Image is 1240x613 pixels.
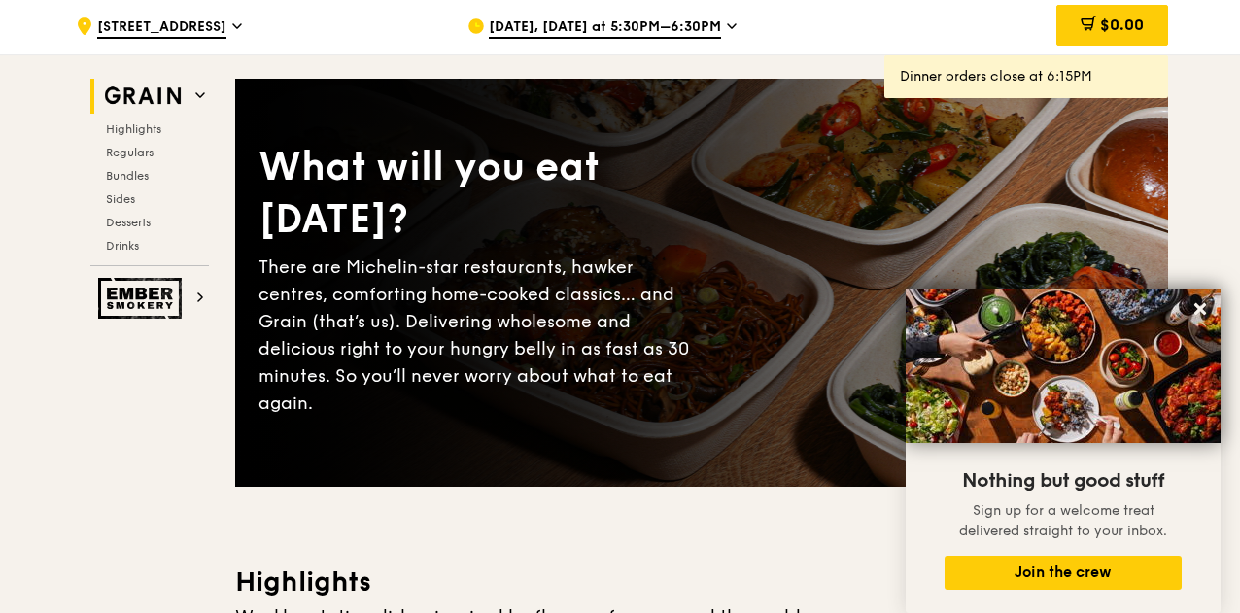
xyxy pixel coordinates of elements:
span: $0.00 [1100,16,1144,34]
div: Dinner orders close at 6:15PM [900,67,1153,86]
span: Nothing but good stuff [962,469,1164,493]
h3: Highlights [235,564,1168,599]
img: Grain web logo [98,79,188,114]
button: Join the crew [945,556,1182,590]
div: There are Michelin-star restaurants, hawker centres, comforting home-cooked classics… and Grain (... [258,254,702,417]
span: Highlights [106,122,161,136]
span: [DATE], [DATE] at 5:30PM–6:30PM [489,17,721,39]
span: Desserts [106,216,151,229]
span: Sides [106,192,135,206]
span: Sign up for a welcome treat delivered straight to your inbox. [959,502,1167,539]
button: Close [1185,293,1216,324]
div: What will you eat [DATE]? [258,141,702,246]
span: Regulars [106,146,154,159]
span: Bundles [106,169,149,183]
img: DSC07876-Edit02-Large.jpeg [906,289,1221,443]
span: Drinks [106,239,139,253]
img: Ember Smokery web logo [98,278,188,319]
span: [STREET_ADDRESS] [97,17,226,39]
